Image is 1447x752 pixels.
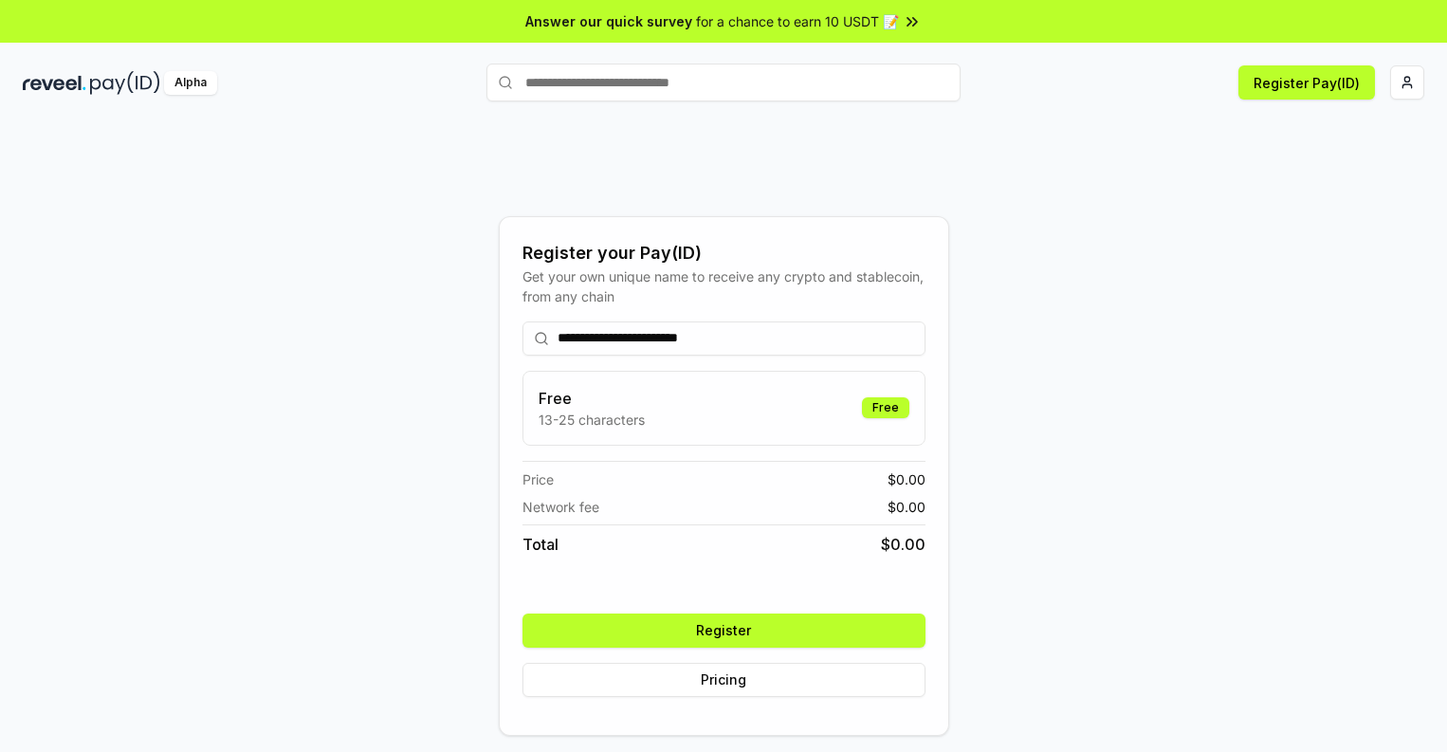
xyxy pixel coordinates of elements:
[90,71,160,95] img: pay_id
[522,240,925,266] div: Register your Pay(ID)
[539,410,645,430] p: 13-25 characters
[23,71,86,95] img: reveel_dark
[696,11,899,31] span: for a chance to earn 10 USDT 📝
[1238,65,1375,100] button: Register Pay(ID)
[539,387,645,410] h3: Free
[888,497,925,517] span: $ 0.00
[522,497,599,517] span: Network fee
[888,469,925,489] span: $ 0.00
[862,397,909,418] div: Free
[522,266,925,306] div: Get your own unique name to receive any crypto and stablecoin, from any chain
[164,71,217,95] div: Alpha
[522,614,925,648] button: Register
[522,469,554,489] span: Price
[525,11,692,31] span: Answer our quick survey
[522,663,925,697] button: Pricing
[522,533,559,556] span: Total
[881,533,925,556] span: $ 0.00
